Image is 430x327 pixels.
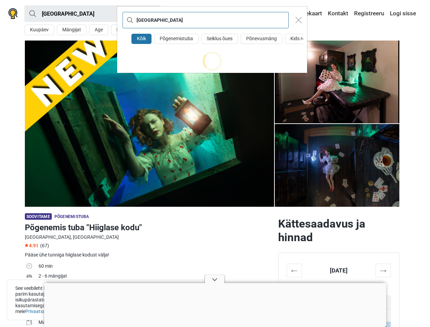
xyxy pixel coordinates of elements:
[131,34,152,44] button: Kõik
[285,34,317,44] button: Kids room
[154,34,198,44] button: Põgenemistuba
[296,17,302,23] img: Close modal
[201,34,238,44] button: Seiklus õues
[241,34,282,44] button: Põnevusmäng
[123,12,289,28] input: proovi “Tallinn”
[292,14,305,27] button: Close modal
[44,285,386,327] iframe: Advertisement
